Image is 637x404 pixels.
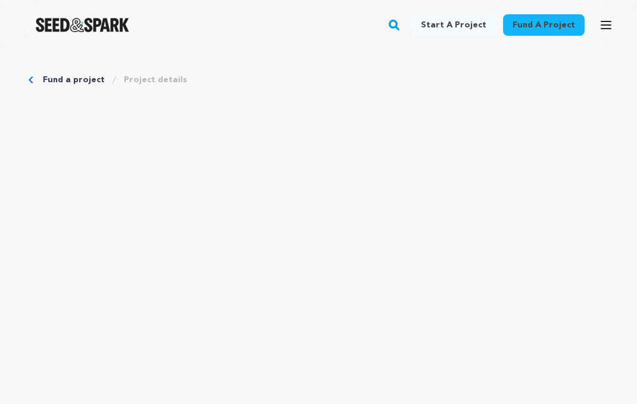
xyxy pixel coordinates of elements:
[503,14,585,36] a: Fund a project
[124,74,187,86] a: Project details
[29,74,608,86] div: Breadcrumb
[43,74,105,86] a: Fund a project
[411,14,496,36] a: Start a project
[36,18,129,32] a: Seed&Spark Homepage
[36,18,129,32] img: Seed&Spark Logo Dark Mode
